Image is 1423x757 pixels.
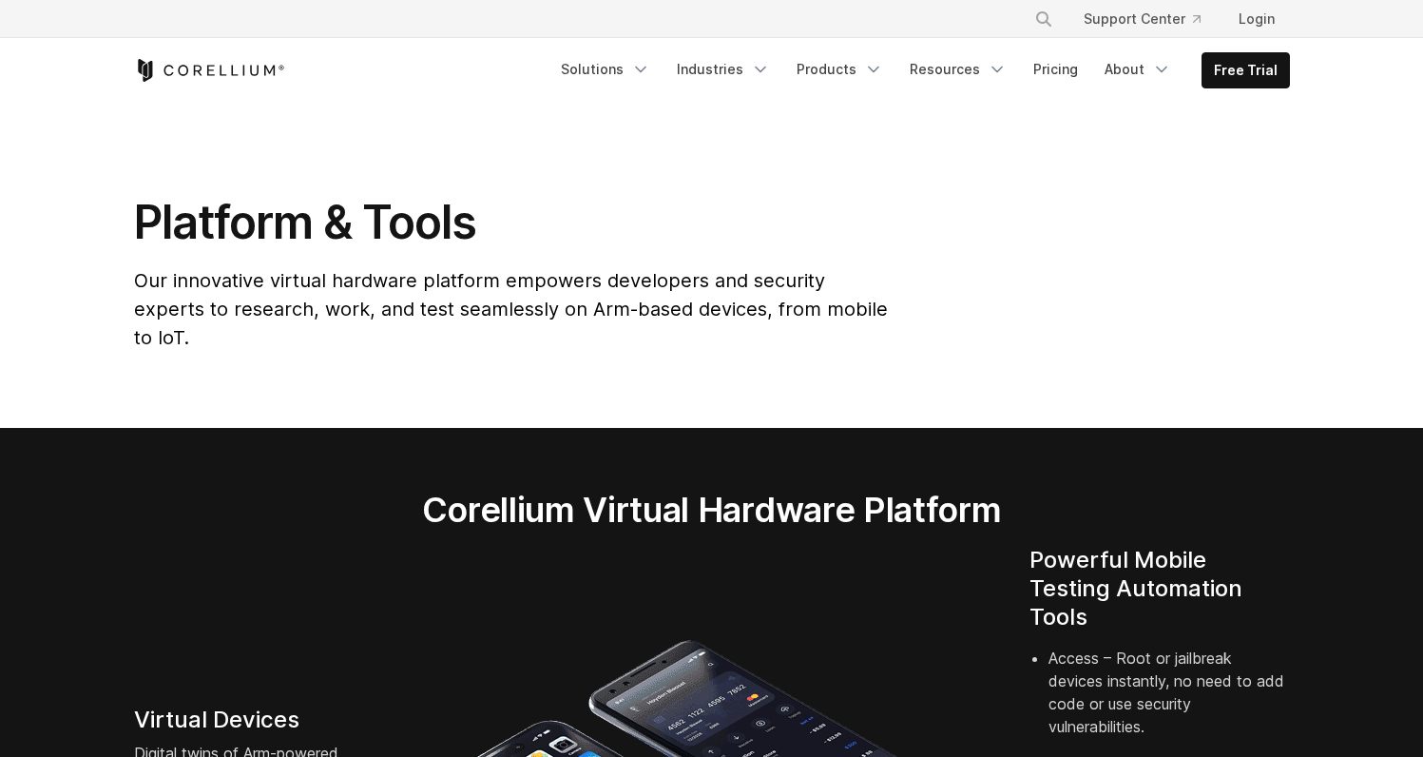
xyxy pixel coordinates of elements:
a: Corellium Home [134,59,285,82]
a: Pricing [1022,52,1089,87]
div: Navigation Menu [1011,2,1290,36]
a: Support Center [1068,2,1216,36]
a: Products [785,52,894,87]
h4: Powerful Mobile Testing Automation Tools [1029,546,1290,631]
a: Resources [898,52,1018,87]
a: Solutions [549,52,662,87]
a: About [1093,52,1183,87]
h4: Virtual Devices [134,706,394,734]
h1: Platform & Tools [134,194,892,251]
a: Industries [665,52,781,87]
h2: Corellium Virtual Hardware Platform [333,489,1090,531]
div: Navigation Menu [549,52,1290,88]
a: Login [1223,2,1290,36]
a: Free Trial [1202,53,1289,87]
span: Our innovative virtual hardware platform empowers developers and security experts to research, wo... [134,269,888,349]
button: Search [1027,2,1061,36]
